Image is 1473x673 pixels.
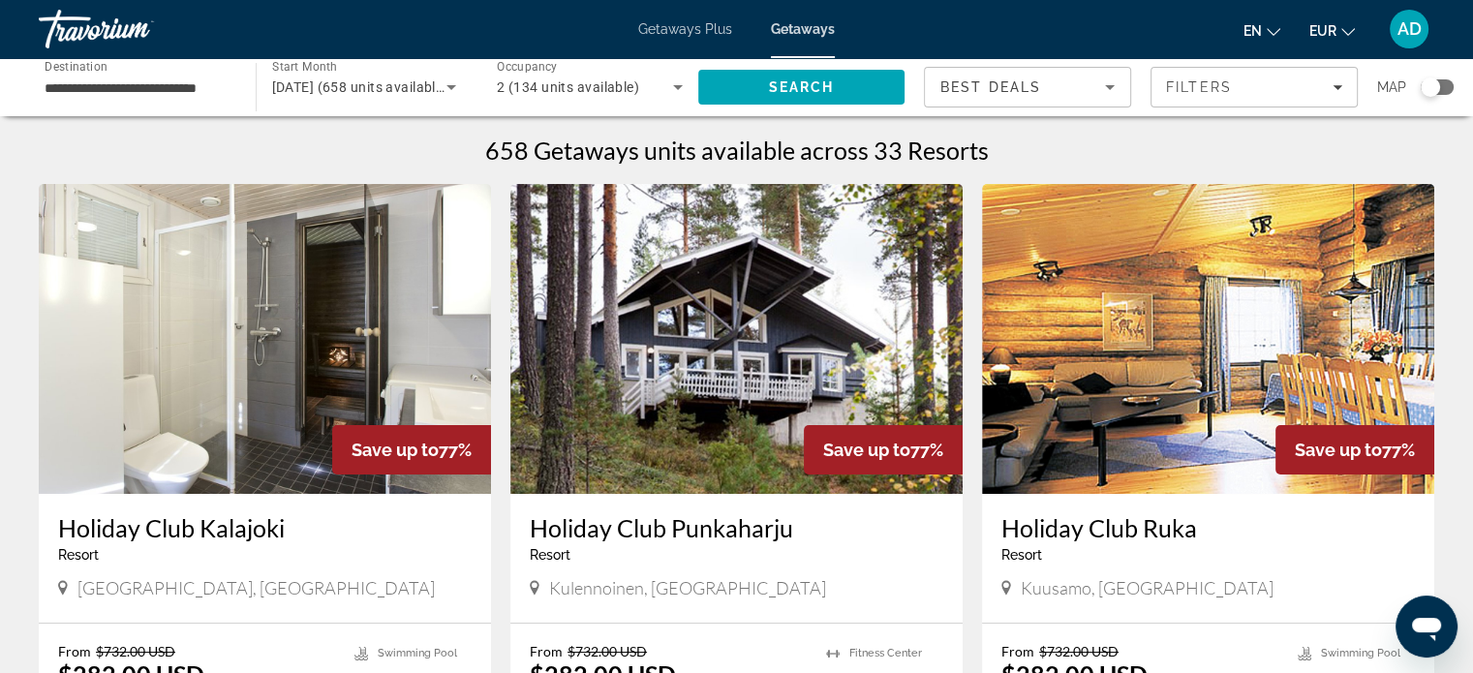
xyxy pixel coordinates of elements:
span: Occupancy [497,60,558,74]
span: From [58,643,91,659]
span: EUR [1309,23,1336,39]
img: Holiday Club Punkaharju [510,184,963,494]
a: Getaways Plus [638,21,732,37]
a: Travorium [39,4,232,54]
span: Save up to [1295,440,1382,460]
button: Change language [1243,16,1280,45]
img: Holiday Club Kalajoki [39,184,491,494]
span: $732.00 USD [568,643,647,659]
a: Holiday Club Ruka [1001,513,1415,542]
iframe: Bouton de lancement de la fenêtre de messagerie [1396,596,1458,658]
a: Holiday Club Kalajoki [58,513,472,542]
button: Search [698,70,905,105]
mat-select: Sort by [940,76,1115,99]
span: $732.00 USD [96,643,175,659]
span: en [1243,23,1262,39]
span: Search [768,79,834,95]
span: [DATE] (658 units available) [272,79,448,95]
span: $732.00 USD [1039,643,1119,659]
span: AD [1397,19,1422,39]
button: User Menu [1384,9,1434,49]
span: Filters [1166,79,1232,95]
span: From [530,643,563,659]
button: Change currency [1309,16,1355,45]
span: From [1001,643,1034,659]
span: 2 (134 units available) [497,79,639,95]
span: [GEOGRAPHIC_DATA], [GEOGRAPHIC_DATA] [77,577,435,598]
div: 77% [1275,425,1434,474]
span: Kulennoinen, [GEOGRAPHIC_DATA] [549,577,826,598]
span: Kuusamo, [GEOGRAPHIC_DATA] [1021,577,1274,598]
span: Resort [530,547,570,563]
span: Destination [45,59,107,73]
img: Holiday Club Ruka [982,184,1434,494]
span: Fitness Center [849,647,922,659]
a: Holiday Club Punkaharju [530,513,943,542]
span: Start Month [272,60,337,74]
h1: 658 Getaways units available across 33 Resorts [485,136,989,165]
span: Best Deals [940,79,1041,95]
span: Resort [58,547,99,563]
span: Resort [1001,547,1042,563]
span: Save up to [352,440,439,460]
div: 77% [332,425,491,474]
span: Swimming Pool [378,647,457,659]
input: Select destination [45,76,230,100]
span: Swimming Pool [1321,647,1400,659]
span: Map [1377,74,1406,101]
button: Filters [1151,67,1358,107]
a: Getaways [771,21,835,37]
span: Save up to [823,440,910,460]
div: 77% [804,425,963,474]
